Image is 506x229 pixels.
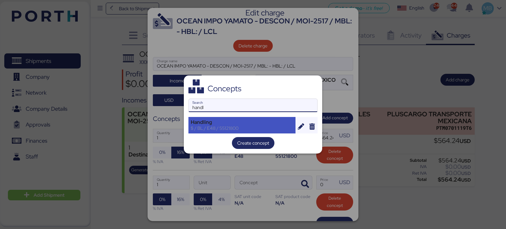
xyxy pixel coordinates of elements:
[208,86,241,92] div: Concepts
[232,137,274,149] button: Create concept
[191,119,293,125] div: Handling
[189,99,317,112] input: Search
[237,139,269,147] span: Create concept
[191,125,293,131] div: $ / BL / E48 / 55121800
